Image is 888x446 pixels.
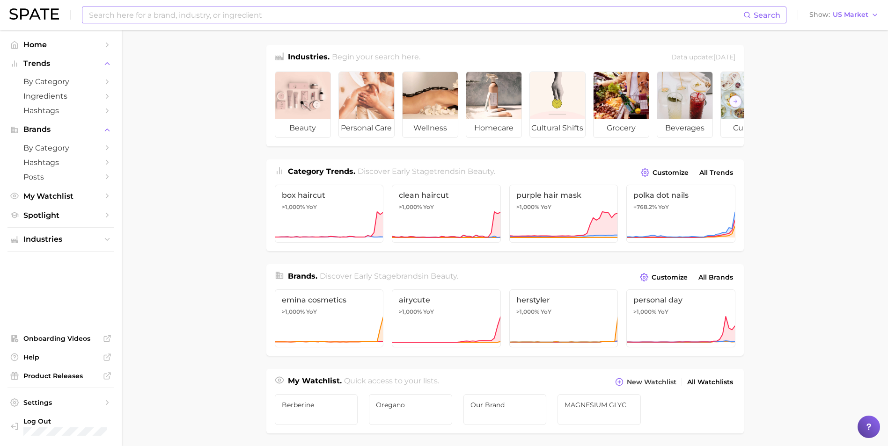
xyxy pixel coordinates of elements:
[7,122,114,137] button: Brands
[7,189,114,203] a: My Watchlist
[633,203,657,210] span: +768.2%
[23,125,98,134] span: Brands
[685,376,735,388] a: All Watchlists
[282,401,351,409] span: Berberine
[306,203,317,211] span: YoY
[344,375,439,388] h2: Quick access to your lists.
[541,203,551,211] span: YoY
[23,398,98,407] span: Settings
[7,208,114,223] a: Spotlight
[594,119,649,137] span: grocery
[23,235,98,244] span: Industries
[23,77,98,86] span: by Category
[516,308,539,315] span: >1,000%
[696,271,735,284] a: All Brands
[23,40,98,49] span: Home
[376,401,445,409] span: Oregano
[671,51,735,64] div: Data update: [DATE]
[638,166,690,179] button: Customize
[698,273,733,281] span: All Brands
[633,295,728,304] span: personal day
[516,191,611,200] span: purple hair mask
[7,170,114,184] a: Posts
[282,191,377,200] span: box haircut
[7,74,114,89] a: by Category
[332,51,420,64] h2: Begin your search here.
[88,7,743,23] input: Search here for a brand, industry, or ingredient
[392,289,501,347] a: airycute>1,000% YoY
[23,92,98,101] span: Ingredients
[529,72,586,138] a: cultural shifts
[7,89,114,103] a: Ingredients
[7,232,114,246] button: Industries
[288,272,317,281] span: Brands .
[470,401,540,409] span: Our Brand
[558,394,641,425] a: MAGNESIUM GLYC
[288,51,330,64] h1: Industries.
[7,350,114,364] a: Help
[657,72,713,138] a: beverages
[9,8,59,20] img: SPATE
[754,11,780,20] span: Search
[658,203,669,211] span: YoY
[399,295,494,304] span: airycute
[509,289,618,347] a: herstyler>1,000% YoY
[7,103,114,118] a: Hashtags
[809,12,830,17] span: Show
[282,203,305,210] span: >1,000%
[466,72,522,138] a: homecare
[399,191,494,200] span: clean haircut
[288,167,355,176] span: Category Trends .
[729,95,741,108] button: Scroll Right
[7,37,114,52] a: Home
[516,203,539,210] span: >1,000%
[7,396,114,410] a: Settings
[633,308,656,315] span: >1,000%
[23,211,98,220] span: Spotlight
[23,59,98,68] span: Trends
[652,273,688,281] span: Customize
[282,308,305,315] span: >1,000%
[399,203,422,210] span: >1,000%
[275,72,331,138] a: beauty
[288,375,342,388] h1: My Watchlist.
[653,169,689,177] span: Customize
[626,289,735,347] a: personal day>1,000% YoY
[358,167,495,176] span: Discover Early Stage trends in .
[593,72,649,138] a: grocery
[282,295,377,304] span: emina cosmetics
[275,289,384,347] a: emina cosmetics>1,000% YoY
[423,308,434,316] span: YoY
[627,378,676,386] span: New Watchlist
[699,169,733,177] span: All Trends
[613,375,678,388] button: New Watchlist
[687,378,733,386] span: All Watchlists
[657,119,712,137] span: beverages
[23,173,98,181] span: Posts
[338,72,395,138] a: personal care
[7,369,114,383] a: Product Releases
[516,295,611,304] span: herstyler
[7,141,114,155] a: by Category
[530,119,585,137] span: cultural shifts
[697,166,735,179] a: All Trends
[833,12,868,17] span: US Market
[565,401,634,409] span: MAGNESIUM GLYC
[275,394,358,425] a: Berberine
[23,417,112,425] span: Log Out
[23,106,98,115] span: Hashtags
[275,185,384,243] a: box haircut>1,000% YoY
[509,185,618,243] a: purple hair mask>1,000% YoY
[402,72,458,138] a: wellness
[720,72,777,138] a: culinary
[403,119,458,137] span: wellness
[320,272,458,281] span: Discover Early Stage brands in .
[306,308,317,316] span: YoY
[541,308,551,316] span: YoY
[392,185,501,243] a: clean haircut>1,000% YoY
[339,119,394,137] span: personal care
[658,308,668,316] span: YoY
[7,57,114,71] button: Trends
[626,185,735,243] a: polka dot nails+768.2% YoY
[23,144,98,152] span: by Category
